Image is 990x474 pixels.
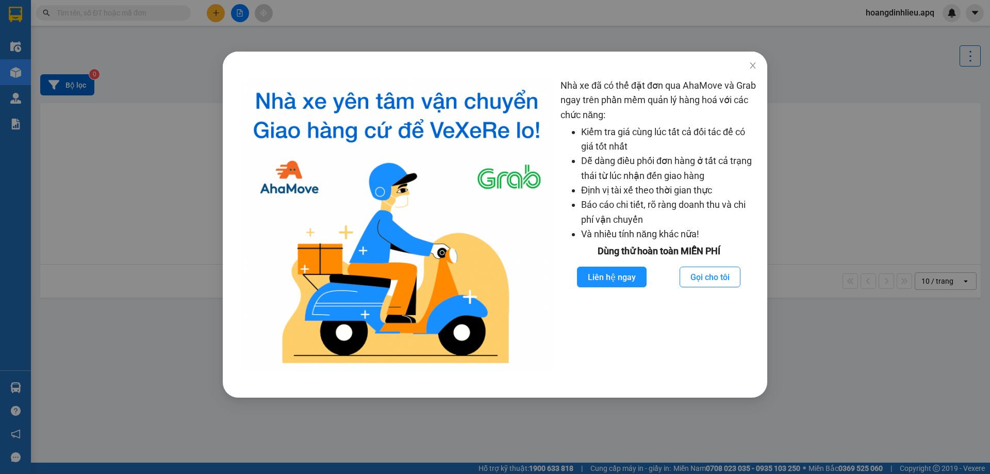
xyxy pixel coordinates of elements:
span: Liên hệ ngay [588,271,636,284]
div: Nhà xe đã có thể đặt đơn qua AhaMove và Grab ngay trên phần mềm quản lý hàng hoá với các chức năng: [560,78,757,372]
div: Dùng thử hoàn toàn MIỄN PHÍ [560,244,757,258]
li: Kiểm tra giá cùng lúc tất cả đối tác để có giá tốt nhất [581,125,757,154]
li: Định vị tài xế theo thời gian thực [581,183,757,198]
button: Close [738,52,767,80]
li: Dễ dàng điều phối đơn hàng ở tất cả trạng thái từ lúc nhận đến giao hàng [581,154,757,183]
li: Báo cáo chi tiết, rõ ràng doanh thu và chi phí vận chuyển [581,198,757,227]
span: close [749,61,757,70]
span: Gọi cho tôi [690,271,730,284]
li: Và nhiều tính năng khác nữa! [581,227,757,241]
img: logo [241,78,552,372]
button: Liên hệ ngay [577,267,647,287]
button: Gọi cho tôi [680,267,740,287]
